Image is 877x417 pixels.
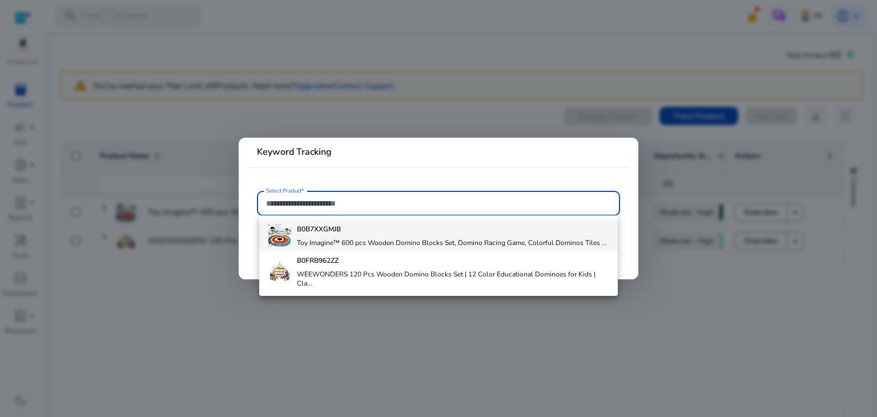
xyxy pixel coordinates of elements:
[266,187,304,195] mat-label: Select Product*
[297,224,341,234] b: B0B7XXGMJB
[257,146,332,158] b: Keyword Tracking
[297,238,607,247] h4: Toy Imagine™ 600 pcs Wooden Domino Blocks Set, Domino Racing Game, Colorful Dominos Tiles ...
[268,260,291,283] img: 41da-sGKjoL._SS40_.jpg
[297,270,609,288] h4: WEEWONDERS 120 Pcs Wooden Domino Blocks Set | 12 Color Educational Dominoes for Kids | Cla...
[297,256,339,265] b: B0FRB962ZZ
[268,224,291,247] img: 51Kn2H2O06L._SS40_.jpg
